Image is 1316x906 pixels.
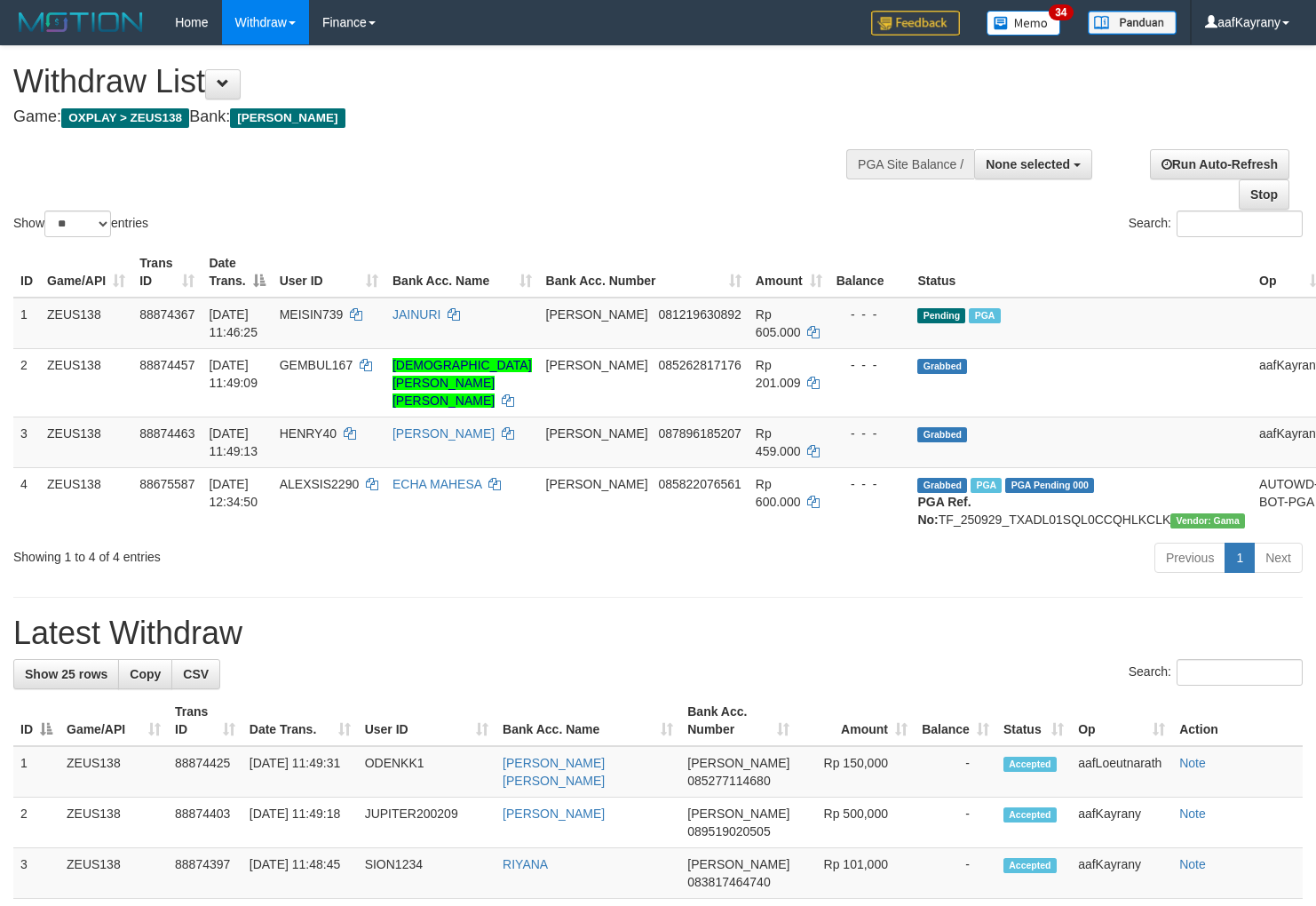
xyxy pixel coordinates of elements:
span: Vendor URL: https://trx31.1velocity.biz [1170,513,1245,528]
span: [PERSON_NAME] [546,426,648,441]
span: Marked by aafpengsreynich [971,478,1002,493]
span: [PERSON_NAME] [687,756,789,770]
a: 1 [1225,543,1255,573]
td: Rp 150,000 [797,746,915,798]
div: Showing 1 to 4 of 4 entries [13,541,535,566]
button: None selected [974,149,1092,179]
th: ID: activate to sort column descending [13,695,59,746]
a: [DEMOGRAPHIC_DATA][PERSON_NAME] [PERSON_NAME] [392,358,532,408]
span: [PERSON_NAME] [546,477,648,491]
span: 88874457 [139,358,194,372]
span: Rp 605.000 [756,307,801,339]
th: Bank Acc. Name: activate to sort column ascending [495,695,680,746]
th: Action [1172,695,1303,746]
img: MOTION_logo.png [13,9,148,36]
div: - - - [836,425,904,442]
td: 4 [13,467,40,536]
span: GEMBUL167 [280,358,353,372]
h1: Withdraw List [13,64,860,99]
th: Trans ID: activate to sort column ascending [132,247,202,298]
span: Copy 085262817176 to clipboard [658,358,741,372]
a: [PERSON_NAME] [503,807,605,821]
td: 88874403 [168,798,242,848]
label: Search: [1129,211,1303,237]
td: - [915,746,996,798]
h1: Latest Withdraw [13,616,1303,651]
a: Run Auto-Refresh [1150,149,1289,179]
span: Accepted [1003,807,1057,823]
a: ECHA MAHESA [392,477,481,491]
img: panduan.png [1088,11,1177,35]
div: - - - [836,306,904,323]
th: Bank Acc. Number: activate to sort column ascending [539,247,749,298]
a: [PERSON_NAME] [392,426,495,441]
span: [PERSON_NAME] [546,307,648,322]
a: Next [1254,543,1303,573]
div: PGA Site Balance / [846,149,974,179]
span: [DATE] 11:49:09 [209,358,258,390]
span: Accepted [1003,858,1057,873]
span: Copy [130,667,161,681]
span: 88874463 [139,426,194,441]
span: HENRY40 [280,426,337,441]
th: Date Trans.: activate to sort column ascending [242,695,358,746]
span: Copy 085277114680 to clipboard [687,774,770,788]
span: Copy 087896185207 to clipboard [658,426,741,441]
span: Copy 089519020505 to clipboard [687,824,770,838]
span: [DATE] 11:46:25 [209,307,258,339]
th: User ID: activate to sort column ascending [358,695,495,746]
span: 88675587 [139,477,194,491]
th: Bank Acc. Name: activate to sort column ascending [385,247,539,298]
td: [DATE] 11:48:45 [242,848,358,899]
td: ZEUS138 [59,746,168,798]
span: Grabbed [917,478,967,493]
td: [DATE] 11:49:18 [242,798,358,848]
td: 3 [13,417,40,467]
span: Grabbed [917,359,967,374]
span: Grabbed [917,427,967,442]
td: 88874397 [168,848,242,899]
th: Bank Acc. Number: activate to sort column ascending [680,695,797,746]
img: Feedback.jpg [871,11,960,36]
th: User ID: activate to sort column ascending [273,247,385,298]
th: ID [13,247,40,298]
td: ZEUS138 [59,848,168,899]
td: SION1234 [358,848,495,899]
a: JAINURI [392,307,440,322]
label: Search: [1129,659,1303,686]
th: Balance: activate to sort column ascending [915,695,996,746]
h4: Game: Bank: [13,108,860,126]
a: RIYANA [503,857,548,871]
a: Note [1179,756,1206,770]
span: ALEXSIS2290 [280,477,360,491]
th: Date Trans.: activate to sort column descending [202,247,272,298]
div: - - - [836,356,904,374]
td: Rp 101,000 [797,848,915,899]
span: Accepted [1003,757,1057,772]
a: CSV [171,659,220,689]
a: Note [1179,857,1206,871]
a: Stop [1239,179,1289,210]
td: ZEUS138 [59,798,168,848]
input: Search: [1177,659,1303,686]
th: Balance [829,247,911,298]
span: [PERSON_NAME] [230,108,345,128]
span: 34 [1049,4,1073,20]
a: Note [1179,807,1206,821]
a: Previous [1154,543,1225,573]
th: Op: activate to sort column ascending [1071,695,1172,746]
td: JUPITER200209 [358,798,495,848]
span: Copy 083817464740 to clipboard [687,875,770,889]
td: aafLoeutnarath [1071,746,1172,798]
td: 2 [13,348,40,417]
span: None selected [986,157,1070,171]
span: OXPLAY > ZEUS138 [61,108,189,128]
span: PGA Pending [1005,478,1094,493]
th: Status: activate to sort column ascending [996,695,1071,746]
span: MEISIN739 [280,307,344,322]
span: CSV [183,667,209,681]
select: Showentries [44,211,111,237]
img: Button%20Memo.svg [987,11,1061,36]
td: ODENKK1 [358,746,495,798]
td: 3 [13,848,59,899]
